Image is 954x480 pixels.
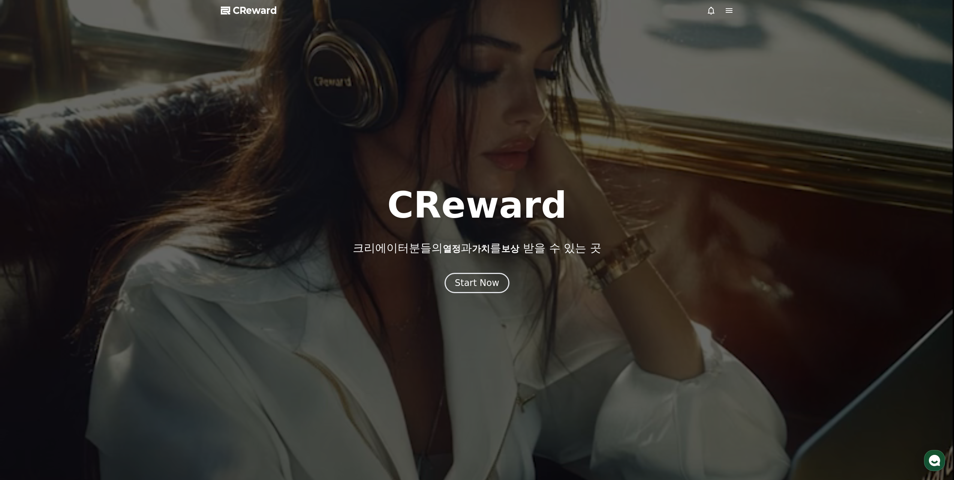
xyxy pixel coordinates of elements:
button: Start Now [445,273,509,293]
a: Start Now [445,280,509,287]
span: 가치 [472,244,490,254]
span: CReward [233,5,277,17]
a: CReward [221,5,277,17]
h1: CReward [387,187,567,223]
span: 열정 [443,244,461,254]
div: Start Now [455,277,499,289]
span: 보상 [501,244,519,254]
p: 크리에이터분들의 과 를 받을 수 있는 곳 [353,241,601,255]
